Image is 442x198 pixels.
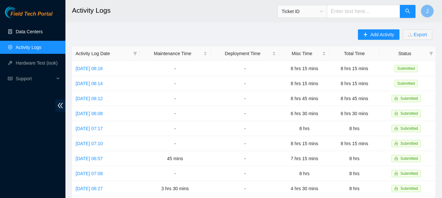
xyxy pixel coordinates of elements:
td: 6 hrs 30 mins [279,106,329,121]
td: 8 hrs 15 mins [279,61,329,76]
span: Status [383,50,427,57]
span: Add Activity [370,31,394,38]
span: J [426,7,429,15]
a: Akamai TechnologiesField Tech Portal [5,12,52,20]
td: - [139,91,211,106]
a: [DATE] 06:27 [76,186,103,191]
a: [DATE] 06:12 [76,96,103,101]
td: 8 hrs 45 mins [329,91,380,106]
span: lock [394,157,398,160]
span: filter [132,49,138,58]
td: 8 hrs 15 mins [329,61,380,76]
td: 8 hrs [329,121,380,136]
a: [DATE] 06:08 [76,111,103,116]
span: Field Tech Portal [10,11,52,17]
td: 8 hrs 15 mins [279,76,329,91]
td: 8 hrs 15 mins [329,76,380,91]
td: 8 hrs [329,166,380,181]
a: [DATE] 07:08 [76,171,103,176]
img: Akamai Technologies [5,7,33,18]
td: - [211,166,279,181]
td: - [211,61,279,76]
button: J [421,5,434,18]
span: Submitted [395,80,417,87]
button: plusAdd Activity [358,29,399,40]
td: - [139,76,211,91]
td: - [211,106,279,121]
span: search [405,8,410,15]
td: - [139,166,211,181]
span: Submitted [395,65,417,72]
td: - [211,76,279,91]
td: 8 hrs [279,121,329,136]
span: Activity Log Date [76,50,131,57]
button: search [400,5,415,18]
button: downloadExport [403,29,432,40]
span: lock [394,127,398,130]
td: - [139,106,211,121]
a: Activity Logs [16,45,42,50]
span: Submitted [400,141,418,146]
span: Ticket ID [282,7,323,16]
td: - [211,136,279,151]
a: Hardware Test (isok) [16,60,58,66]
td: 8 hrs 15 mins [329,136,380,151]
a: [DATE] 07:17 [76,126,103,131]
td: - [139,136,211,151]
span: Submitted [400,96,418,101]
td: - [139,61,211,76]
input: Enter text here... [327,5,400,18]
a: Data Centers [16,29,43,34]
span: Submitted [400,126,418,131]
span: Submitted [400,111,418,116]
a: [DATE] 06:14 [76,81,103,86]
a: [DATE] 06:57 [76,156,103,161]
td: 8 hrs [279,166,329,181]
td: - [211,121,279,136]
span: filter [428,49,434,58]
span: Submitted [400,156,418,161]
td: - [211,151,279,166]
span: double-left [55,99,65,112]
td: 6 hrs 30 mins [329,106,380,121]
a: [DATE] 06:16 [76,66,103,71]
td: - [211,91,279,106]
a: [DATE] 07:10 [76,141,103,146]
span: lock [394,172,398,175]
span: filter [133,52,137,55]
span: Support [16,72,54,85]
span: plus [363,32,368,38]
td: 8 hrs 45 mins [279,91,329,106]
th: Total Time [329,46,380,61]
td: 8 hrs [329,151,380,166]
span: lock [394,112,398,115]
td: 3 hrs 30 mins [139,181,211,196]
td: 7 hrs 15 mins [279,151,329,166]
td: 8 hrs [329,181,380,196]
span: lock [394,142,398,145]
td: 45 mins [139,151,211,166]
td: 4 hrs 30 mins [279,181,329,196]
span: Submitted [400,186,418,191]
span: lock [394,187,398,190]
td: - [211,181,279,196]
td: 8 hrs 15 mins [279,136,329,151]
span: read [8,76,12,81]
span: lock [394,97,398,100]
td: - [139,121,211,136]
span: Submitted [400,171,418,176]
span: filter [429,52,433,55]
